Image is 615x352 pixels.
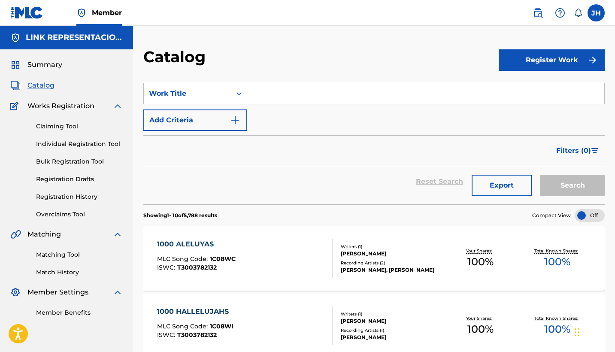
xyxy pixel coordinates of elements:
span: MLC Song Code : [157,322,210,330]
div: [PERSON_NAME] [341,334,442,341]
a: Member Benefits [36,308,123,317]
img: search [533,8,543,18]
div: Recording Artists ( 2 ) [341,260,442,266]
img: Matching [10,229,21,240]
iframe: Resource Center [591,223,615,296]
img: Summary [10,60,21,70]
span: 1C08WI [210,322,233,330]
span: Compact View [532,212,571,219]
p: Showing 1 - 10 of 5,788 results [143,212,217,219]
a: SummarySummary [10,60,62,70]
img: expand [112,101,123,111]
span: Catalog [27,80,55,91]
a: Public Search [529,4,546,21]
a: Overclaims Tool [36,210,123,219]
div: 1000 ALELUYAS [157,239,236,249]
span: Member Settings [27,287,88,297]
h2: Catalog [143,47,210,67]
div: Writers ( 1 ) [341,311,442,317]
div: [PERSON_NAME] [341,250,442,258]
p: Your Shares: [466,315,494,322]
img: 9d2ae6d4665cec9f34b9.svg [230,115,240,125]
div: Recording Artists ( 1 ) [341,327,442,334]
span: MLC Song Code : [157,255,210,263]
span: Summary [27,60,62,70]
span: 100 % [467,322,494,337]
div: [PERSON_NAME] [341,317,442,325]
img: f7272a7cc735f4ea7f67.svg [588,55,598,65]
a: Match History [36,268,123,277]
form: Search Form [143,83,605,204]
span: ISWC : [157,264,177,271]
img: help [555,8,565,18]
a: Registration History [36,192,123,201]
img: Accounts [10,33,21,43]
button: Export [472,175,532,196]
div: Notifications [574,9,582,17]
p: Your Shares: [466,248,494,254]
span: ISWC : [157,331,177,339]
img: expand [112,229,123,240]
img: filter [591,148,599,153]
div: 1000 HALLELUJAHS [157,306,233,317]
img: expand [112,287,123,297]
img: Works Registration [10,101,21,111]
span: Matching [27,229,61,240]
a: Registration Drafts [36,175,123,184]
div: Arrastrar [575,319,580,345]
span: 100 % [544,322,570,337]
span: Works Registration [27,101,94,111]
span: Member [92,8,122,18]
a: CatalogCatalog [10,80,55,91]
div: Work Title [149,88,226,99]
div: Widget de chat [572,311,615,352]
button: Register Work [499,49,605,71]
a: Bulk Registration Tool [36,157,123,166]
span: Filters ( 0 ) [556,146,591,156]
button: Add Criteria [143,109,247,131]
span: T3003782132 [177,264,217,271]
p: Total Known Shares: [534,248,580,254]
h5: LINK REPRESENTACIONES SAS LLC [26,33,123,42]
span: T3003782132 [177,331,217,339]
img: Top Rightsholder [76,8,87,18]
span: 100 % [467,254,494,270]
img: Catalog [10,80,21,91]
a: Individual Registration Tool [36,140,123,149]
span: 100 % [544,254,570,270]
div: Writers ( 1 ) [341,243,442,250]
div: User Menu [588,4,605,21]
iframe: Chat Widget [572,311,615,352]
a: Claiming Tool [36,122,123,131]
button: Filters (0) [551,140,605,161]
a: Matching Tool [36,250,123,259]
p: Total Known Shares: [534,315,580,322]
div: [PERSON_NAME], [PERSON_NAME] [341,266,442,274]
a: 1000 ALELUYASMLC Song Code:1C08WCISWC:T3003782132Writers (1)[PERSON_NAME]Recording Artists (2)[PE... [143,226,605,291]
div: Help [551,4,569,21]
span: 1C08WC [210,255,236,263]
img: MLC Logo [10,6,43,19]
img: Member Settings [10,287,21,297]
